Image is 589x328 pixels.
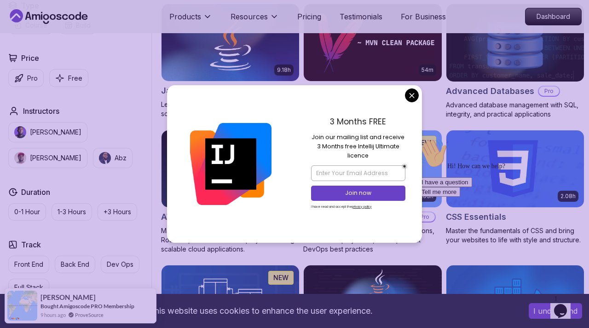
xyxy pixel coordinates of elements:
img: :wave: [4,4,33,33]
button: Full Stack [8,279,49,296]
h2: Maven Essentials [303,84,375,97]
img: instructor img [99,152,111,164]
a: For Business [401,11,446,22]
img: instructor img [14,126,26,138]
h2: AWS for Developers [161,211,243,223]
img: AWS for Developers card [162,130,299,207]
p: Advanced database management with SQL, integrity, and practical applications [446,100,584,119]
p: Back End [61,260,89,269]
button: I have a question [4,42,58,52]
img: Advanced Databases card [446,4,584,82]
p: Master AWS services like EC2, RDS, VPC, Route 53, and Docker to deploy and manage scalable cloud ... [161,226,300,254]
h2: Advanced Databases [446,85,534,98]
button: 0-1 Hour [8,203,46,221]
span: 9 hours ago [40,311,66,319]
p: Abz [115,153,127,163]
p: 0-1 Hour [14,207,40,217]
a: ProveSource [75,311,104,319]
p: Pro [27,74,38,83]
img: instructor img [14,152,26,164]
button: Products [169,11,212,29]
a: Maven Essentials card54mMaven EssentialsProLearn how to use Maven to build and manage your Java p... [303,4,442,118]
button: instructor imgAbz [93,148,133,168]
p: 9.18h [277,66,291,74]
img: CSS Essentials card [446,130,584,208]
p: Front End [14,260,43,269]
h2: Java for Developers [161,84,244,97]
button: Accept cookies [529,303,582,319]
img: Java for Developers card [162,4,299,81]
p: +3 Hours [104,207,131,217]
img: provesource social proof notification image [7,291,37,321]
p: 1-3 Hours [58,207,86,217]
p: Learn advanced Java concepts to build scalable and maintainable applications. [161,100,300,118]
iframe: chat widget [414,135,580,287]
p: 54m [422,66,433,74]
a: Dashboard [525,8,582,25]
button: instructor img[PERSON_NAME] [8,122,87,142]
h2: Duration [21,187,50,198]
p: Dashboard [525,8,581,25]
a: Testimonials [340,11,382,22]
p: Pro [539,87,559,96]
button: Resources [231,11,279,29]
iframe: chat widget [550,291,580,319]
button: +3 Hours [98,203,137,221]
span: Bought [40,303,58,310]
button: Pro [8,69,44,87]
img: Maven Essentials card [304,4,441,81]
button: Tell me more [4,52,46,62]
p: Dev Ops [107,260,133,269]
p: [PERSON_NAME] [30,128,81,137]
p: [PERSON_NAME] [30,153,81,163]
p: Full Stack [14,283,43,292]
a: Advanced Databases cardAdvanced DatabasesProAdvanced database management with SQL, integrity, and... [446,4,584,119]
p: Resources [231,11,268,22]
h2: Track [21,239,41,250]
button: Back End [55,256,95,273]
h2: Instructors [23,105,59,117]
a: CSS Essentials card2.08hCSS EssentialsMaster the fundamentals of CSS and bring your websites to l... [446,130,584,245]
button: 1-3 Hours [52,203,92,221]
p: Free [68,74,82,83]
button: Free [49,69,88,87]
a: Amigoscode PRO Membership [59,303,134,310]
p: Products [169,11,201,22]
p: NEW [273,273,289,282]
a: Java for Developers card9.18hJava for DevelopersProLearn advanced Java concepts to build scalable... [161,4,300,118]
span: [PERSON_NAME] [40,293,96,301]
button: instructor img[PERSON_NAME] [8,148,87,168]
button: Front End [8,256,49,273]
a: AWS for Developers card2.73hJUST RELEASEDAWS for DevelopersProMaster AWS services like EC2, RDS, ... [161,130,300,254]
a: Pricing [297,11,321,22]
div: 👋Hi! How can we help?I have a questionTell me more [4,4,169,62]
h2: Price [21,53,39,64]
div: This website uses cookies to enhance the user experience. [7,301,515,321]
span: Hi! How can we help? [4,28,91,35]
button: Dev Ops [101,256,139,273]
